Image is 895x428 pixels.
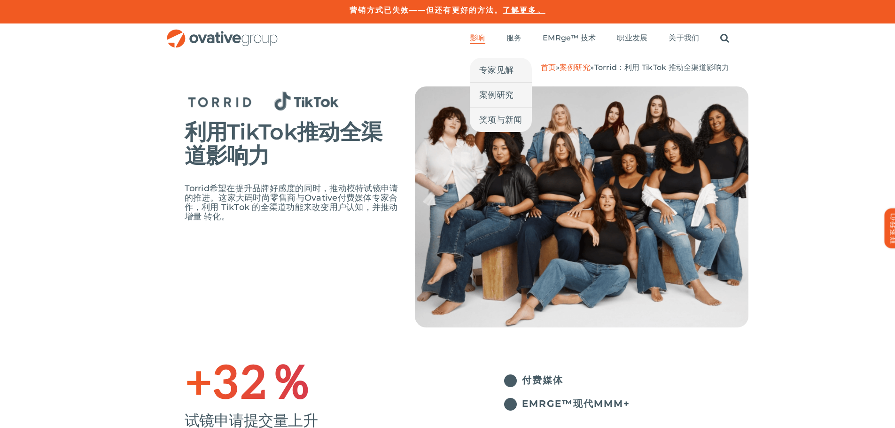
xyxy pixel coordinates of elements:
img: 抖音 [271,86,342,116]
font: 转化。 [204,211,230,222]
font: 奖项与新闻 [479,115,522,125]
font: 推动 [297,118,340,145]
a: 了解更多。 [503,6,545,15]
a: 影响 [470,33,485,44]
a: 案例研究 [470,83,531,107]
nav: 菜单 [470,23,729,54]
font: 希望在提升品牌好感度的同时 [210,183,321,194]
font: 利用TikTok [185,118,297,145]
font: 专家见解 [479,65,514,75]
font: EMRGE [522,398,562,409]
a: 专家见解 [470,58,531,82]
font: 案例研究 [479,90,514,100]
font: ，并 [364,202,381,212]
font: Torrid：利用 TikTok 推动全渠道影响力 [594,63,730,72]
font: 关于我们 [669,33,699,42]
font: 认知 [346,202,363,212]
a: 案例研究 [560,63,590,72]
img: 热带 [185,92,255,112]
a: 职业发展 [617,33,647,44]
font: 推动模特试镜申请的推进。这家大码时尚零售商与 [185,183,398,203]
font: » [556,63,560,72]
a: 搜索 [720,33,729,44]
font: 职业发展 [617,33,647,42]
font: 影响 [470,33,485,42]
font: 推动增量 [185,202,398,222]
font: 服务 [506,33,521,42]
font: Torrid [185,183,210,194]
a: 奖项与新闻 [470,108,531,132]
a: EMRge™ 技术 [543,33,596,44]
font: +32％ [185,356,313,413]
font: ™ [562,398,573,409]
img: Torrid-1.png [415,86,748,327]
font: 付费媒体专家合作，利用 TikTok 的全渠道功能来改变用户 [185,193,398,212]
font: » [590,63,594,72]
font: 付费媒体 [522,374,563,386]
font: EMRge™ 技术 [543,33,596,42]
font: Ovative [304,193,338,203]
a: OG_Full_horizo​​ntal_RGB [166,28,279,37]
a: 关于我们 [669,33,699,44]
font: 现代MMM+ [573,398,630,409]
font: 全渠道影响力 [185,118,382,169]
font: ， [321,183,329,194]
a: 营销方式已失效——但还有更好的方法。 [350,6,503,15]
a: 服务 [506,33,521,44]
a: 首页 [541,63,556,72]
